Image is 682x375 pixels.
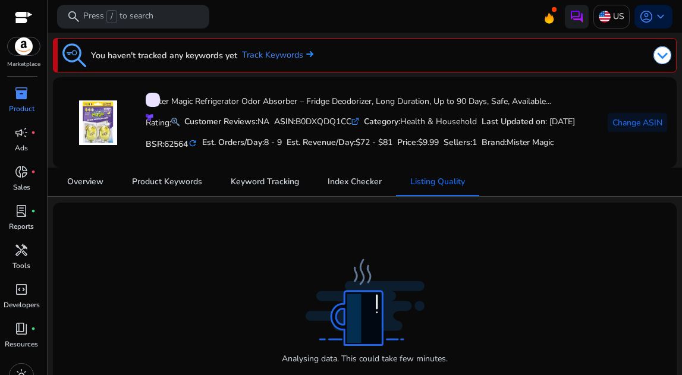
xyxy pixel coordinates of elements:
h5: BSR: [146,137,197,150]
div: NA [184,115,269,128]
span: / [106,10,117,23]
p: Product [9,103,34,114]
p: Rating: [146,115,180,129]
mat-icon: refresh [188,138,197,149]
span: account_circle [639,10,653,24]
h5: : [482,138,554,148]
p: Developers [4,300,40,310]
span: lab_profile [14,204,29,218]
span: fiber_manual_record [31,130,36,135]
p: Marketplace [7,60,40,69]
h3: You haven't tracked any keywords yet [91,48,237,62]
img: 51mCoyjL18L.jpg [76,100,121,145]
span: keyboard_arrow_down [653,10,668,24]
span: Keyword Tracking [231,178,299,186]
span: donut_small [14,165,29,179]
span: Product Keywords [132,178,202,186]
span: Index Checker [328,178,382,186]
b: Last Updated on [482,116,545,127]
p: Resources [5,339,38,349]
p: Ads [15,143,28,153]
img: us.svg [599,11,611,23]
p: Tools [12,260,30,271]
img: dropdown-arrow.svg [653,46,671,64]
span: fiber_manual_record [31,209,36,213]
span: Overview [67,178,103,186]
h5: Est. Revenue/Day: [287,138,392,148]
span: Mister Magic [507,137,554,148]
p: Reports [9,221,34,232]
span: Change ASIN [612,116,662,129]
div: B0DXQDQ1CC [274,115,359,128]
p: Analysing data. This could take few minutes. [282,352,448,365]
h4: Mister Magic Refrigerator Odor Absorber – Fridge Deodorizer, Long Duration, Up to 90 Days, Safe, ... [146,97,575,107]
span: campaign [14,125,29,140]
a: Track Keywords [242,49,313,62]
span: fiber_manual_record [31,169,36,174]
p: Press to search [83,10,153,23]
div: : [DATE] [482,115,575,128]
span: code_blocks [14,282,29,297]
b: Customer Reviews: [184,116,257,127]
span: search [67,10,81,24]
img: keyword-tracking.svg [62,43,86,67]
span: handyman [14,243,29,257]
span: book_4 [14,322,29,336]
h5: Est. Orders/Day: [202,138,282,148]
img: amazon.svg [8,37,40,55]
button: Change ASIN [608,113,667,132]
h5: Price: [397,138,439,148]
h5: Sellers: [444,138,477,148]
b: ASIN: [274,116,296,127]
span: fiber_manual_record [31,326,36,331]
span: Listing Quality [410,178,465,186]
p: Sales [13,182,30,193]
span: $72 - $81 [356,137,392,148]
p: US [613,6,624,27]
span: $9.99 [418,137,439,148]
img: arrow-right.svg [303,51,313,58]
span: inventory_2 [14,86,29,100]
span: 62564 [164,138,188,150]
b: Category: [364,116,400,127]
span: 1 [472,137,477,148]
img: analysing_data_dark.svg [306,259,425,346]
div: Health & Household [364,115,477,128]
span: Brand [482,137,505,148]
span: 8 - 9 [264,137,282,148]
